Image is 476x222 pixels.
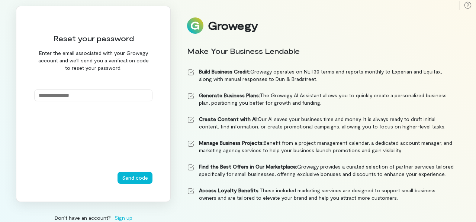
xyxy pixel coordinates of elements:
[208,19,258,32] div: Growegy
[199,68,250,75] strong: Build Business Credit:
[199,163,297,170] strong: Find the Best Offers in Our Marketplace:
[187,187,454,202] li: These included marketing services are designed to support small business owners and are tailored ...
[187,115,454,130] li: Our AI saves your business time and money. It is always ready to draft initial content, find info...
[187,17,203,34] img: Logo
[199,187,260,193] strong: Access Loyalty Benefits:
[187,46,454,56] div: Make Your Business Lendable
[199,140,264,146] strong: Manage Business Projects:
[34,49,152,72] div: Enter the email associated with your Growegy account and we'll send you a verification code to re...
[115,214,132,222] span: Sign up
[199,92,260,98] strong: Generate Business Plans:
[199,116,258,122] strong: Create Content with AI:
[187,139,454,154] li: Benefit from a project management calendar, a dedicated account manager, and marketing agency ser...
[16,214,171,222] div: Don’t have an account?
[187,68,454,83] li: Growegy operates on NET30 terms and reports monthly to Experian and Equifax, along with manual re...
[118,172,152,184] button: Send code
[187,92,454,107] li: The Growegy AI Assistant allows you to quickly create a personalized business plan, positioning y...
[34,33,152,43] div: Reset your password
[187,163,454,178] li: Growegy provides a curated selection of partner services tailored specifically for small business...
